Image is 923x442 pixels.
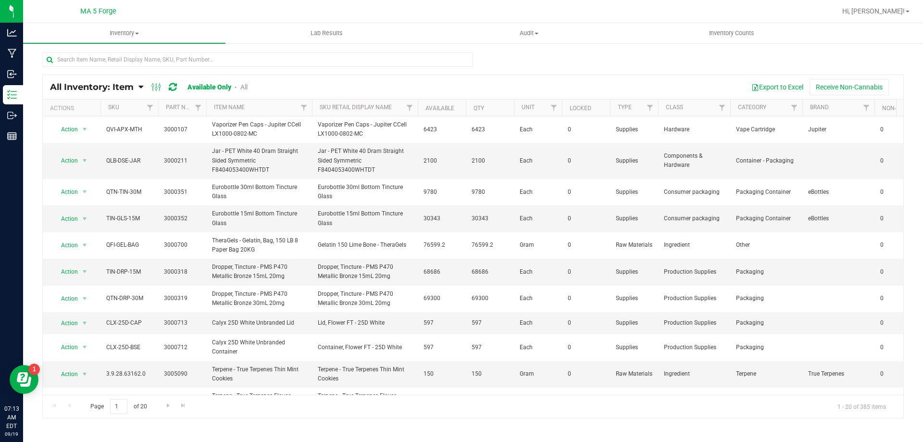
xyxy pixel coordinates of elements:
[664,294,724,303] span: Production Supplies
[23,29,225,38] span: Inventory
[7,49,17,58] inline-svg: Manufacturing
[472,240,508,250] span: 76599.2
[318,391,412,410] span: Terpene - True Terpenes Flavor Infused Wedding Cake
[808,369,869,379] span: True Terpenes
[428,23,630,43] a: Audit
[616,318,652,328] span: Supplies
[298,29,356,38] span: Lab Results
[164,156,200,165] span: 3000211
[106,188,152,197] span: QTN-TIN-30M
[880,343,917,352] span: 0
[616,214,652,223] span: Supplies
[42,52,473,67] input: Search Item Name, Retail Display Name, SKU, Part Number...
[472,343,508,352] span: 597
[472,318,508,328] span: 597
[520,240,556,250] span: Gram
[106,156,152,165] span: QLB-DSE-JAR
[424,343,460,352] span: 597
[106,294,152,303] span: QTN-DRP-30M
[642,100,658,116] a: Filter
[616,188,652,197] span: Supplies
[568,267,604,277] span: 0
[10,365,38,394] iframe: Resource center
[520,318,556,328] span: Each
[7,69,17,79] inline-svg: Inbound
[568,369,604,379] span: 0
[50,105,97,112] div: Actions
[568,343,604,352] span: 0
[79,316,91,330] span: select
[520,188,556,197] span: Each
[50,82,138,92] a: All Inventory: Item
[568,156,604,165] span: 0
[318,209,412,227] span: Eurobottle 15ml Bottom Tincture Glass
[79,341,91,354] span: select
[664,240,724,250] span: Ingredient
[568,294,604,303] span: 0
[52,316,78,330] span: Action
[318,318,412,328] span: Lid, Flower FT - 25D White
[880,188,917,197] span: 0
[880,125,917,134] span: 0
[859,100,874,116] a: Filter
[424,240,460,250] span: 76599.2
[79,212,91,226] span: select
[714,100,730,116] a: Filter
[424,188,460,197] span: 9780
[402,100,418,116] a: Filter
[568,240,604,250] span: 0
[106,125,152,134] span: QVI-APX-MTH
[425,105,454,112] a: Available
[212,318,306,328] span: Calyx 25D White Unbranded Lid
[808,214,869,223] span: eBottles
[50,82,134,92] span: All Inventory: Item
[736,294,797,303] span: Packaging
[320,104,392,111] a: SKU Retail Display Name
[666,104,683,111] a: Class
[786,100,802,116] a: Filter
[52,367,78,381] span: Action
[424,294,460,303] span: 69300
[618,104,632,111] a: Type
[736,214,797,223] span: Packaging Container
[52,154,78,167] span: Action
[190,100,206,116] a: Filter
[664,267,724,277] span: Production Supplies
[736,188,797,197] span: Packaging Container
[664,188,724,197] span: Consumer packaging
[631,23,833,43] a: Inventory Counts
[161,399,175,412] a: Go to the next page
[736,240,797,250] span: Other
[664,125,724,134] span: Hardware
[79,394,91,407] span: select
[745,79,810,95] button: Export to Excel
[212,338,306,356] span: Calyx 25D White Unbranded Container
[212,147,306,175] span: Jar - PET White 40 Dram Straight Sided Symmetric F8404053400WHTDT
[474,105,484,112] a: Qty
[318,263,412,281] span: Dropper, Tincture - PMS P470 Metallic Bronze 15mL 20mg
[808,188,869,197] span: eBottles
[880,318,917,328] span: 0
[52,239,78,252] span: Action
[79,265,91,278] span: select
[79,123,91,136] span: select
[106,369,152,379] span: 3.9.28.63162.0
[164,125,200,134] span: 3000107
[568,214,604,223] span: 0
[52,292,78,305] span: Action
[7,131,17,141] inline-svg: Reports
[79,239,91,252] span: select
[880,214,917,223] span: 0
[520,343,556,352] span: Each
[696,29,767,38] span: Inventory Counts
[424,156,460,165] span: 2100
[424,125,460,134] span: 6423
[187,83,231,91] a: Available Only
[164,188,200,197] span: 3000351
[23,23,225,43] a: Inventory
[830,399,894,414] span: 1 - 20 of 385 items
[7,111,17,120] inline-svg: Outbound
[616,125,652,134] span: Supplies
[164,214,200,223] span: 3000352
